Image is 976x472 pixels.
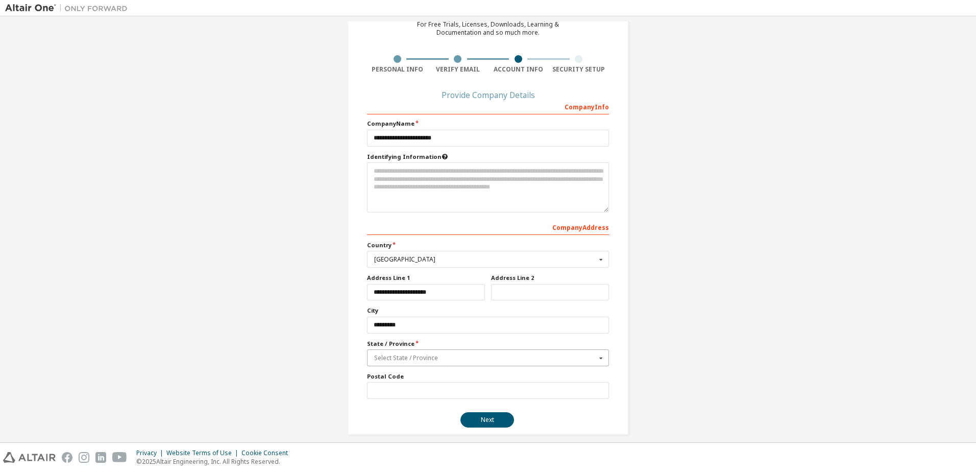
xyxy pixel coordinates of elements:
div: Account Info [488,65,549,74]
label: City [367,306,609,315]
div: Website Terms of Use [166,449,241,457]
div: Cookie Consent [241,449,294,457]
label: Postal Code [367,372,609,381]
label: Please provide any information that will help our support team identify your company. Email and n... [367,153,609,161]
p: © 2025 Altair Engineering, Inc. All Rights Reserved. [136,457,294,466]
img: altair_logo.svg [3,452,56,463]
div: Personal Info [367,65,428,74]
img: Altair One [5,3,133,13]
div: Company Address [367,219,609,235]
img: facebook.svg [62,452,72,463]
label: Country [367,241,609,249]
img: instagram.svg [79,452,89,463]
label: Address Line 2 [491,274,609,282]
div: Verify Email [428,65,489,74]
button: Next [460,412,514,428]
div: Provide Company Details [367,92,609,98]
label: State / Province [367,340,609,348]
img: youtube.svg [112,452,127,463]
label: Company Name [367,120,609,128]
label: Address Line 1 [367,274,485,282]
div: Security Setup [549,65,609,74]
div: Privacy [136,449,166,457]
div: [GEOGRAPHIC_DATA] [374,256,596,263]
div: For Free Trials, Licenses, Downloads, Learning & Documentation and so much more. [417,20,559,37]
img: linkedin.svg [95,452,106,463]
div: Select State / Province [374,355,596,361]
div: Company Info [367,98,609,114]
